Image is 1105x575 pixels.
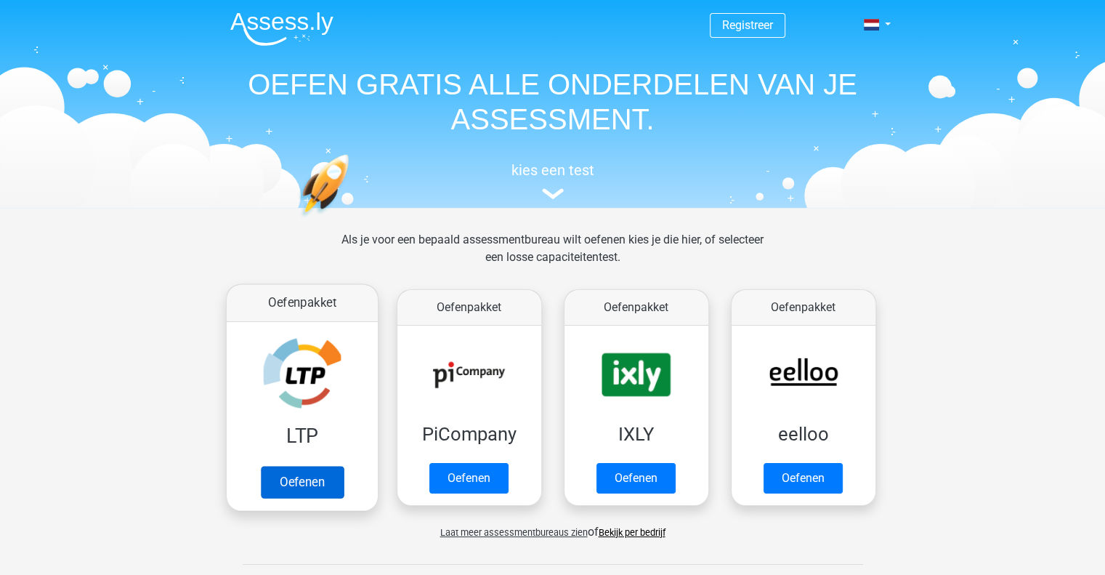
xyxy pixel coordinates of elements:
[219,67,887,137] h1: OEFEN GRATIS ALLE ONDERDELEN VAN JE ASSESSMENT.
[596,463,676,494] a: Oefenen
[599,527,665,538] a: Bekijk per bedrijf
[230,12,333,46] img: Assessly
[330,231,775,284] div: Als je voor een bepaald assessmentbureau wilt oefenen kies je die hier, of selecteer een losse ca...
[429,463,509,494] a: Oefenen
[440,527,588,538] span: Laat meer assessmentbureaus zien
[219,512,887,541] div: of
[219,161,887,179] h5: kies een test
[722,18,773,32] a: Registreer
[299,154,405,286] img: oefenen
[764,463,843,494] a: Oefenen
[542,188,564,199] img: assessment
[219,161,887,200] a: kies een test
[260,466,343,498] a: Oefenen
